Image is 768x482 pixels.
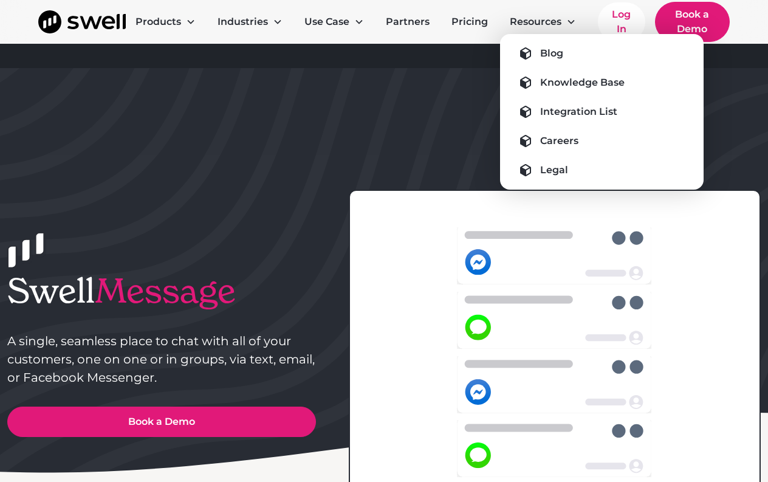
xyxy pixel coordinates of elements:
[510,15,561,29] div: Resources
[540,163,568,177] div: Legal
[208,10,292,34] div: Industries
[135,15,181,29] div: Products
[510,44,693,63] a: Blog
[500,34,703,190] nav: Resources
[500,10,586,34] div: Resources
[598,2,645,41] a: Log In
[540,75,625,90] div: Knowledge Base
[295,10,374,34] div: Use Case
[510,131,693,151] a: Careers
[7,407,316,437] a: Book a Demo
[510,73,693,92] a: Knowledge Base
[655,2,730,42] a: Book a Demo
[7,270,316,311] h1: Swell
[126,10,205,34] div: Products
[376,10,439,34] a: Partners
[7,332,316,387] p: A single, seamless place to chat with all of your customers, one on one or in groups, via text, e...
[95,269,236,312] span: Message
[540,46,563,61] div: Blog
[510,102,693,122] a: Integration List
[540,134,578,148] div: Careers
[218,15,268,29] div: Industries
[38,10,126,33] a: home
[304,15,349,29] div: Use Case
[540,105,617,119] div: Integration List
[510,160,693,180] a: Legal
[442,10,498,34] a: Pricing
